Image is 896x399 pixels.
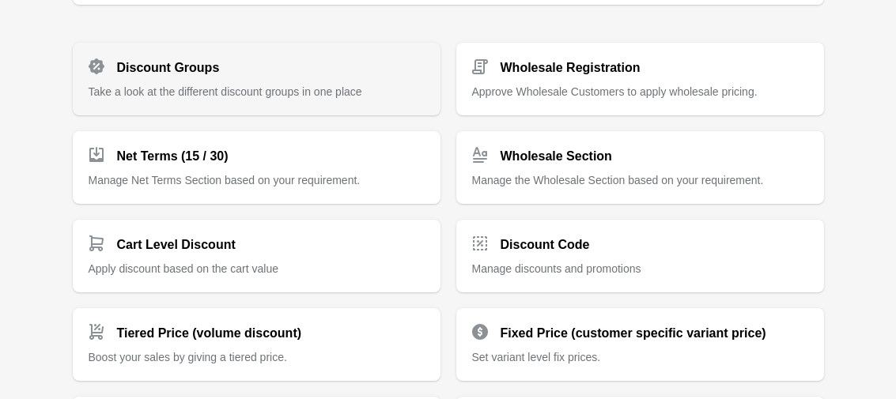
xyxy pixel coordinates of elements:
span: Approve Wholesale Customers to apply wholesale pricing. [472,85,758,98]
h2: Wholesale Registration [501,58,641,77]
span: Manage the Wholesale Section based on your requirement. [472,174,764,186]
h2: Net Terms (15 / 30) [117,147,229,166]
span: Apply discount based on the cart value [89,262,279,275]
span: Take a look at the different discount groups in one place [89,85,362,98]
h2: Wholesale Section [501,147,612,166]
h2: Fixed Price (customer specific variant price) [501,324,766,343]
h2: Tiered Price (volume discount) [117,324,302,343]
span: Manage discounts and promotions [472,262,641,275]
span: Set variant level fix prices. [472,351,601,363]
h2: Discount Code [501,235,590,254]
h2: Discount Groups [117,58,220,77]
h2: Cart Level Discount [117,235,236,254]
span: Manage Net Terms Section based on your requirement. [89,174,361,186]
span: Boost your sales by giving a tiered price. [89,351,287,363]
